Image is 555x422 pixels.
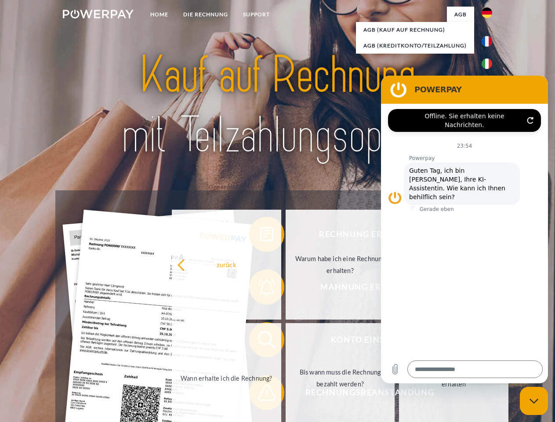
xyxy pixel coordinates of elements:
img: de [482,7,492,18]
img: fr [482,36,492,47]
img: title-powerpay_de.svg [84,42,471,168]
div: zurück [177,258,276,270]
a: Home [143,7,176,22]
a: AGB (Kauf auf Rechnung) [356,22,474,38]
a: agb [447,7,474,22]
iframe: Messaging-Fenster [381,76,548,383]
div: Wann erhalte ich die Rechnung? [177,372,276,384]
div: Bis wann muss die Rechnung bezahlt werden? [291,366,390,390]
iframe: Schaltfläche zum Öffnen des Messaging-Fensters; Konversation läuft [520,387,548,415]
a: AGB (Kreditkonto/Teilzahlung) [356,38,474,54]
div: Warum habe ich eine Rechnung erhalten? [291,253,390,276]
img: it [482,58,492,69]
a: SUPPORT [236,7,277,22]
a: DIE RECHNUNG [176,7,236,22]
img: logo-powerpay-white.svg [63,10,134,18]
